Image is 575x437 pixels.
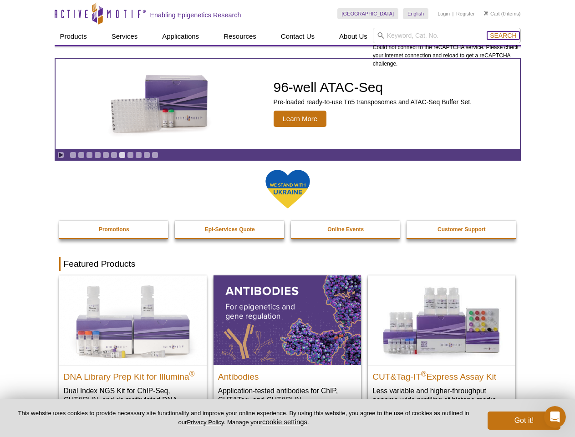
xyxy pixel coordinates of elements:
h2: 96-well ATAC-Seq [274,81,472,94]
a: Cart [484,10,500,17]
h2: Featured Products [59,257,516,271]
a: Go to slide 1 [70,152,76,158]
a: Customer Support [407,221,517,238]
a: Go to slide 8 [127,152,134,158]
div: Could not connect to the reCAPTCHA service. Please check your internet connection and reload to g... [373,28,521,68]
img: DNA Library Prep Kit for Illumina [59,275,207,365]
article: 96-well ATAC-Seq [56,59,520,149]
h2: CUT&Tag-IT Express Assay Kit [372,368,511,381]
a: Go to slide 6 [111,152,117,158]
a: Go to slide 10 [143,152,150,158]
h2: Enabling Epigenetics Research [150,11,241,19]
li: | [453,8,454,19]
a: About Us [334,28,373,45]
a: Services [106,28,143,45]
p: Less variable and higher-throughput genome-wide profiling of histone marks​. [372,386,511,405]
p: Pre-loaded ready-to-use Tn5 transposomes and ATAC-Seq Buffer Set. [274,98,472,106]
p: Application-tested antibodies for ChIP, CUT&Tag, and CUT&RUN. [218,386,356,405]
a: Products [55,28,92,45]
h2: Antibodies [218,368,356,381]
button: Got it! [488,412,560,430]
a: Promotions [59,221,169,238]
a: Go to slide 7 [119,152,126,158]
img: Active Motif Kit photo [103,70,217,138]
a: Register [456,10,475,17]
a: Go to slide 2 [78,152,85,158]
sup: ® [189,370,195,377]
a: [GEOGRAPHIC_DATA] [337,8,399,19]
a: Login [438,10,450,17]
button: Search [487,31,519,40]
a: Applications [157,28,204,45]
a: Online Events [291,221,401,238]
strong: Promotions [99,226,129,233]
a: Go to slide 5 [102,152,109,158]
a: Privacy Policy [187,419,224,426]
h2: DNA Library Prep Kit for Illumina [64,368,202,381]
span: Learn More [274,111,327,127]
a: Active Motif Kit photo 96-well ATAC-Seq Pre-loaded ready-to-use Tn5 transposomes and ATAC-Seq Buf... [56,59,520,149]
input: Keyword, Cat. No. [373,28,521,43]
li: (0 items) [484,8,521,19]
img: CUT&Tag-IT® Express Assay Kit [368,275,515,365]
a: DNA Library Prep Kit for Illumina DNA Library Prep Kit for Illumina® Dual Index NGS Kit for ChIP-... [59,275,207,422]
a: Go to slide 9 [135,152,142,158]
a: Go to slide 3 [86,152,93,158]
a: CUT&Tag-IT® Express Assay Kit CUT&Tag-IT®Express Assay Kit Less variable and higher-throughput ge... [368,275,515,413]
iframe: Intercom live chat [544,406,566,428]
img: All Antibodies [214,275,361,365]
span: Search [490,32,516,39]
p: Dual Index NGS Kit for ChIP-Seq, CUT&RUN, and ds methylated DNA assays. [64,386,202,414]
a: Go to slide 4 [94,152,101,158]
strong: Online Events [327,226,364,233]
sup: ® [421,370,427,377]
a: All Antibodies Antibodies Application-tested antibodies for ChIP, CUT&Tag, and CUT&RUN. [214,275,361,413]
a: English [403,8,428,19]
p: This website uses cookies to provide necessary site functionality and improve your online experie... [15,409,473,427]
strong: Epi-Services Quote [205,226,255,233]
a: Toggle autoplay [57,152,64,158]
a: Resources [218,28,262,45]
strong: Customer Support [438,226,485,233]
a: Go to slide 11 [152,152,158,158]
img: We Stand With Ukraine [265,169,310,209]
a: Contact Us [275,28,320,45]
button: cookie settings [262,418,307,426]
a: Epi-Services Quote [175,221,285,238]
img: Your Cart [484,11,488,15]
